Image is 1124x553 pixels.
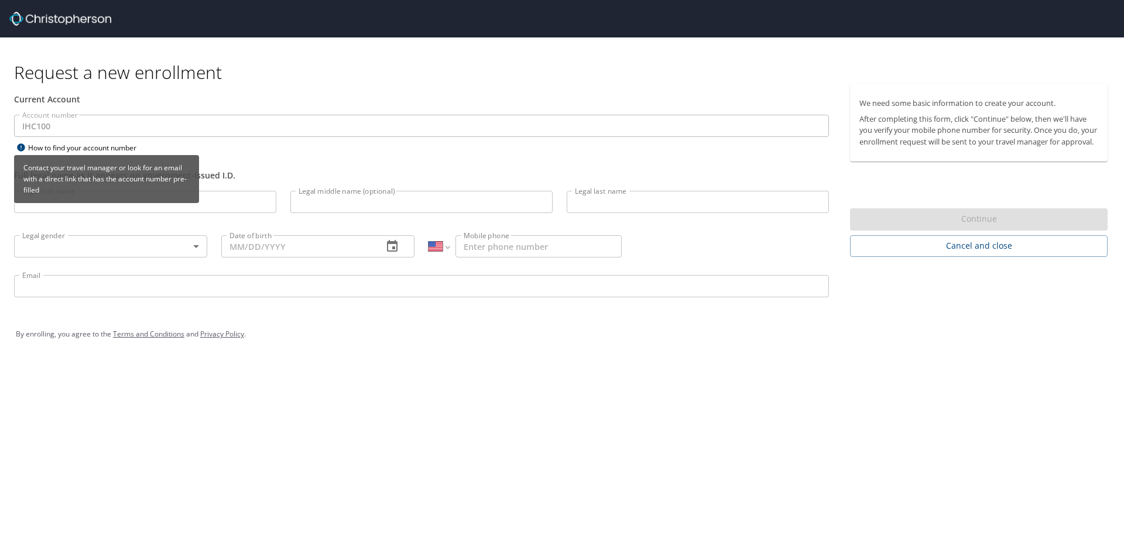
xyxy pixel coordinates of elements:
input: MM/DD/YYYY [221,235,373,257]
div: By enrolling, you agree to the and . [16,320,1108,349]
div: Full legal name as it appears on government-issued I.D. [14,169,829,181]
h1: Request a new enrollment [14,61,1117,84]
p: We need some basic information to create your account. [859,98,1098,109]
p: After completing this form, click "Continue" below, then we'll have you verify your mobile phone ... [859,114,1098,147]
button: Cancel and close [850,235,1108,257]
img: cbt logo [9,12,111,26]
div: How to find your account number [14,140,160,155]
span: Cancel and close [859,239,1098,253]
div: Current Account [14,93,829,105]
div: ​ [14,235,207,257]
p: Contact your travel manager or look for an email with a direct link that has the account number p... [19,157,194,201]
a: Privacy Policy [200,329,244,339]
input: Enter phone number [455,235,622,257]
a: Terms and Conditions [113,329,184,339]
